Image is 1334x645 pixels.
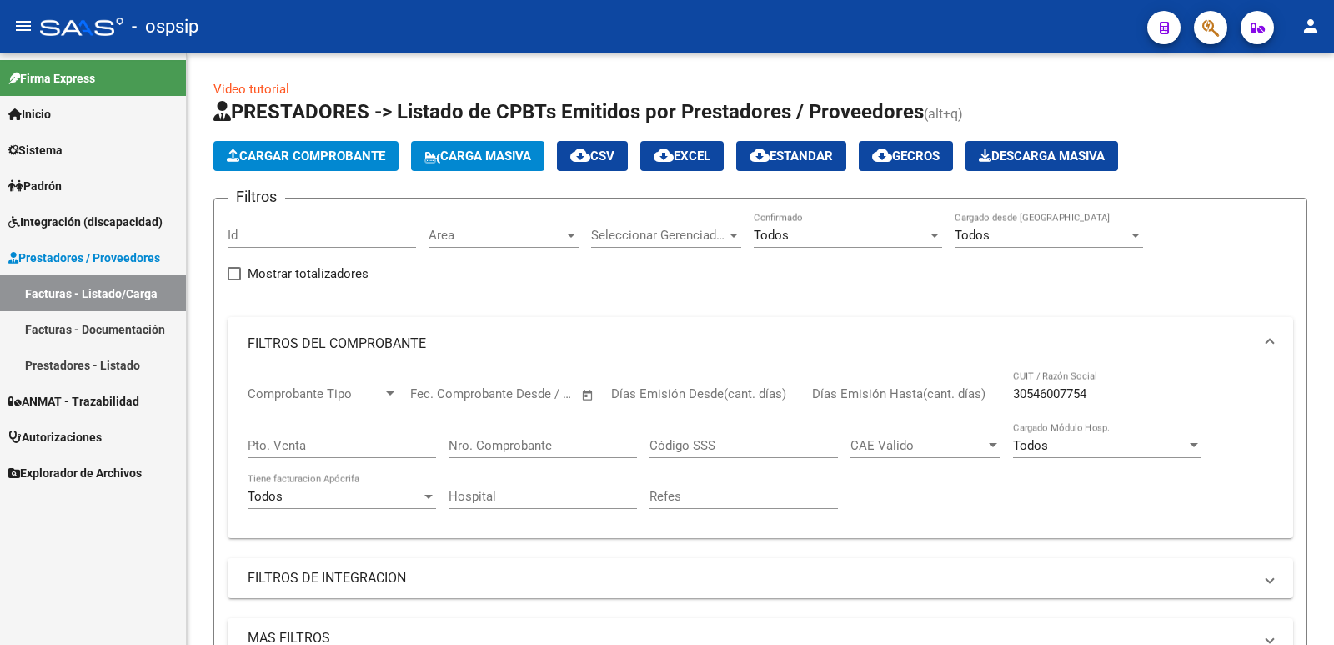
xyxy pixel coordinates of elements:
span: CSV [570,149,614,164]
mat-icon: cloud_download [750,145,770,165]
mat-icon: cloud_download [654,145,674,165]
button: EXCEL [640,141,724,171]
span: CAE Válido [850,438,985,453]
span: Carga Masiva [424,149,531,164]
button: Open calendar [579,385,598,405]
iframe: Intercom live chat [1277,588,1317,628]
span: Seleccionar Gerenciador [591,228,726,243]
span: Padrón [8,177,62,195]
button: Estandar [736,141,846,171]
mat-panel-title: FILTROS DEL COMPROBANTE [248,335,1253,353]
span: - ospsip [132,8,198,45]
span: Sistema [8,141,63,159]
span: Todos [1013,438,1048,453]
a: Video tutorial [213,82,289,97]
span: Cargar Comprobante [227,149,385,164]
span: Todos [248,489,283,504]
input: Fecha fin [493,386,574,401]
button: Gecros [859,141,953,171]
mat-expansion-panel-header: FILTROS DEL COMPROBANTE [228,317,1293,370]
span: Estandar [750,149,833,164]
button: Cargar Comprobante [213,141,399,171]
span: Todos [754,228,789,243]
mat-icon: person [1301,16,1321,36]
app-download-masive: Descarga masiva de comprobantes (adjuntos) [965,141,1118,171]
span: ANMAT - Trazabilidad [8,392,139,411]
button: Carga Masiva [411,141,544,171]
span: EXCEL [654,149,710,164]
span: Prestadores / Proveedores [8,249,160,267]
span: Mostrar totalizadores [248,264,369,284]
span: Explorador de Archivos [8,464,142,482]
span: Inicio [8,105,51,123]
span: PRESTADORES -> Listado de CPBTs Emitidos por Prestadores / Proveedores [213,100,924,123]
div: FILTROS DEL COMPROBANTE [228,370,1293,538]
span: (alt+q) [924,106,963,122]
mat-icon: menu [13,16,33,36]
mat-icon: cloud_download [570,145,590,165]
span: Firma Express [8,69,95,88]
span: Autorizaciones [8,428,102,446]
span: Integración (discapacidad) [8,213,163,231]
mat-panel-title: FILTROS DE INTEGRACION [248,569,1253,587]
span: Descarga Masiva [979,149,1105,164]
h3: Filtros [228,185,285,209]
mat-expansion-panel-header: FILTROS DE INTEGRACION [228,558,1293,598]
span: Gecros [872,149,940,164]
button: Descarga Masiva [965,141,1118,171]
mat-icon: cloud_download [872,145,892,165]
span: Todos [955,228,990,243]
input: Fecha inicio [410,386,478,401]
button: CSV [557,141,628,171]
span: Comprobante Tipo [248,386,383,401]
span: Area [429,228,564,243]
